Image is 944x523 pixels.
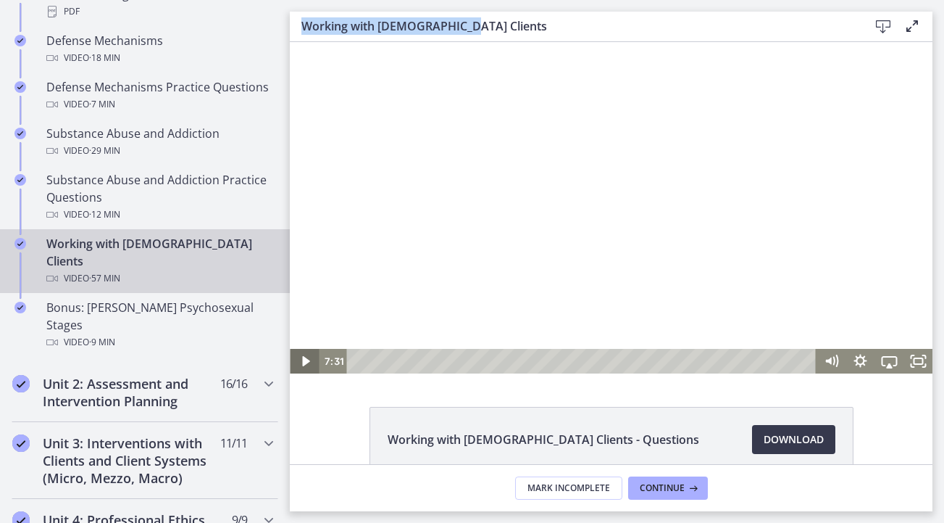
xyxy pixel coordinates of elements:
button: Show settings menu [556,307,585,331]
span: Mark Incomplete [527,482,610,494]
span: · 18 min [89,49,120,67]
span: Continue [640,482,685,494]
div: Substance Abuse and Addiction Practice Questions [46,171,272,223]
h3: Working with [DEMOGRAPHIC_DATA] Clients [301,17,845,35]
button: Mark Incomplete [515,477,622,500]
i: Completed [12,435,30,452]
iframe: Video Lesson [290,42,932,374]
span: 11 / 11 [220,435,247,452]
button: Airplay [585,307,614,331]
div: Video [46,96,272,113]
span: · 29 min [89,142,120,160]
div: Video [46,270,272,287]
h2: Unit 2: Assessment and Intervention Planning [43,375,220,410]
i: Completed [14,302,26,313]
a: Download [752,425,835,454]
span: Download [764,431,824,448]
div: Working with [DEMOGRAPHIC_DATA] Clients [46,235,272,287]
div: Video [46,142,272,160]
span: · 57 min [89,270,120,287]
span: Working with [DEMOGRAPHIC_DATA] Clients - Questions [388,431,699,448]
i: Completed [12,375,30,392]
div: Video [46,206,272,223]
span: · 9 min [89,334,115,351]
span: · 12 min [89,206,120,223]
button: Fullscreen [614,307,643,331]
span: · 7 min [89,96,115,113]
div: Bonus: [PERSON_NAME] Psychosexual Stages [46,299,272,351]
div: PDF [46,3,272,20]
i: Completed [14,238,26,250]
div: Video [46,334,272,351]
div: Video [46,49,272,67]
span: 16 / 16 [220,375,247,392]
div: Substance Abuse and Addiction [46,125,272,160]
button: Mute [527,307,556,331]
h2: Unit 3: Interventions with Clients and Client Systems (Micro, Mezzo, Macro) [43,435,220,487]
div: Defense Mechanisms [46,32,272,67]
i: Completed [14,81,26,93]
i: Completed [14,35,26,46]
div: Defense Mechanisms Practice Questions [46,78,272,113]
button: Continue [628,477,708,500]
i: Completed [14,128,26,139]
i: Completed [14,174,26,186]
